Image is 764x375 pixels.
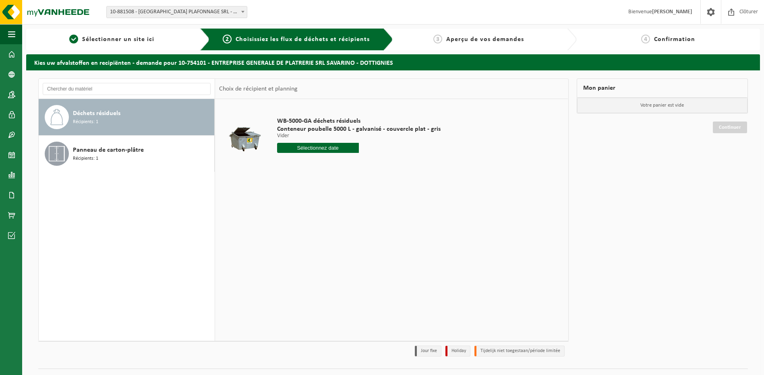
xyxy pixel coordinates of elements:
[713,122,747,133] a: Continuer
[106,6,247,18] span: 10-881508 - HAINAUT PLAFONNAGE SRL - DOTTIGNIES
[69,35,78,43] span: 1
[445,346,470,356] li: Holiday
[415,346,441,356] li: Jour fixe
[39,136,215,172] button: Panneau de carton-plâtre Récipients: 1
[433,35,442,43] span: 3
[277,117,441,125] span: WB-5000-GA déchets résiduels
[474,346,565,356] li: Tijdelijk niet toegestaan/période limitée
[577,98,748,113] p: Votre panier est vide
[215,79,302,99] div: Choix de récipient et planning
[652,9,692,15] strong: [PERSON_NAME]
[73,155,98,163] span: Récipients: 1
[277,133,441,139] p: Vider
[277,125,441,133] span: Conteneur poubelle 5000 L - galvanisé - couvercle plat - gris
[654,36,695,43] span: Confirmation
[30,35,194,44] a: 1Sélectionner un site ici
[43,83,211,95] input: Chercher du matériel
[73,145,144,155] span: Panneau de carton-plâtre
[223,35,232,43] span: 2
[277,143,359,153] input: Sélectionnez date
[446,36,524,43] span: Aperçu de vos demandes
[26,54,760,70] h2: Kies uw afvalstoffen en recipiënten - demande pour 10-754101 - ENTREPRISE GENERALE DE PLATRERIE S...
[641,35,650,43] span: 4
[39,99,215,136] button: Déchets résiduels Récipients: 1
[73,109,120,118] span: Déchets résiduels
[236,36,370,43] span: Choisissiez les flux de déchets et récipients
[82,36,154,43] span: Sélectionner un site ici
[107,6,247,18] span: 10-881508 - HAINAUT PLAFONNAGE SRL - DOTTIGNIES
[577,78,748,98] div: Mon panier
[73,118,98,126] span: Récipients: 1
